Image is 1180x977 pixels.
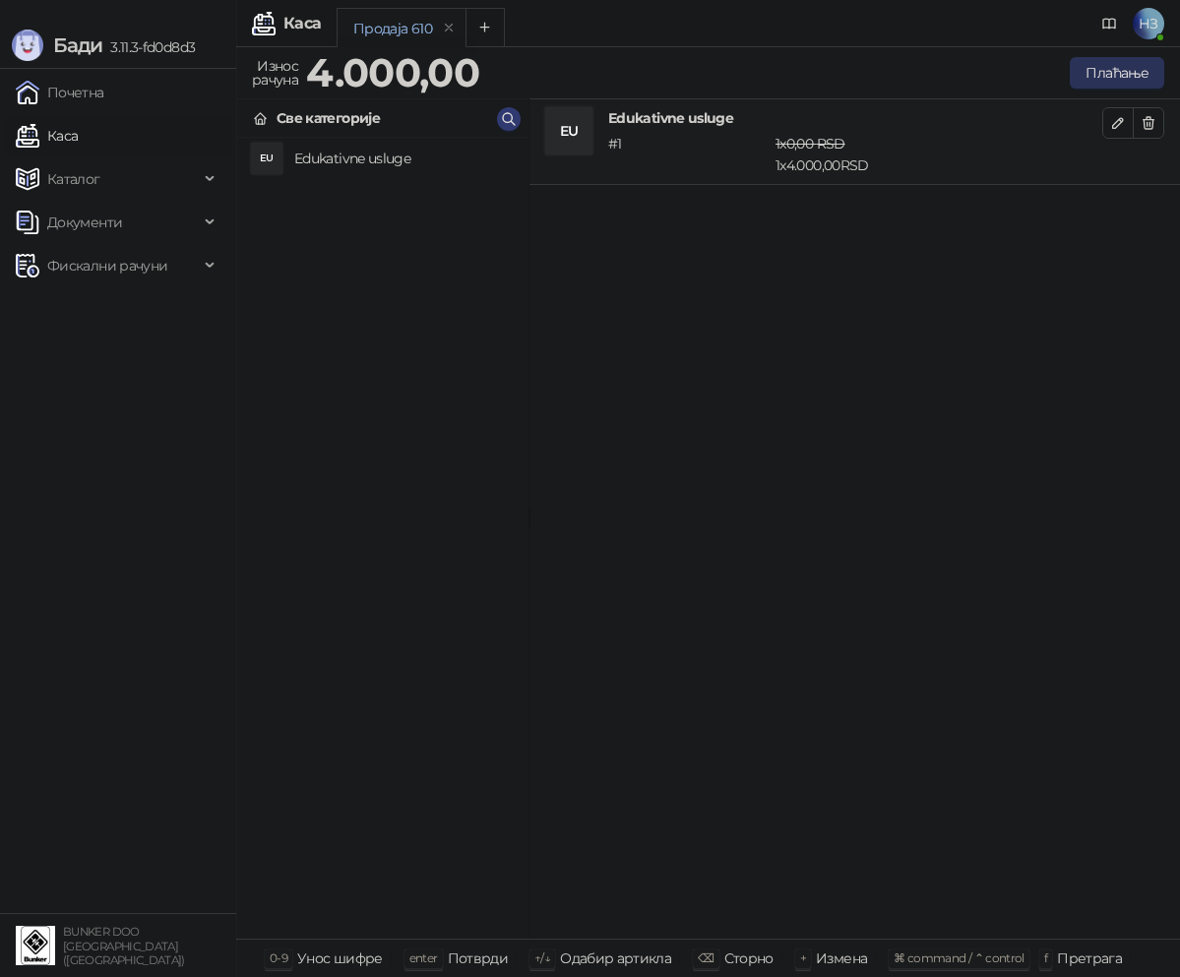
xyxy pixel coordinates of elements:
[545,107,592,154] div: EU
[102,38,195,56] span: 3.11.3-fd0d8d3
[776,135,845,153] span: 1 x 0,00 RSD
[724,946,774,971] div: Сторно
[53,33,102,57] span: Бади
[448,946,509,971] div: Потврди
[1093,8,1125,39] a: Документација
[698,950,714,965] span: ⌫
[1057,946,1122,971] div: Претрага
[816,946,867,971] div: Измена
[1044,950,1047,965] span: f
[772,133,1106,176] div: 1 x 4.000,00 RSD
[47,203,122,242] span: Документи
[12,30,43,61] img: Logo
[409,950,438,965] span: enter
[1070,57,1164,89] button: Плаћање
[306,48,479,96] strong: 4.000,00
[277,107,380,129] div: Све категорије
[237,138,528,939] div: grid
[297,946,383,971] div: Унос шифре
[353,18,432,39] div: Продаја 610
[294,143,513,174] h4: Edukativne usluge
[560,946,671,971] div: Одабир артикла
[63,925,185,967] small: BUNKER DOO [GEOGRAPHIC_DATA] ([GEOGRAPHIC_DATA])
[894,950,1025,965] span: ⌘ command / ⌃ control
[608,107,1102,129] h4: Edukativne usluge
[270,950,287,965] span: 0-9
[251,143,282,174] div: EU
[47,159,100,199] span: Каталог
[466,8,505,47] button: Add tab
[16,116,78,155] a: Каса
[248,53,302,92] div: Износ рачуна
[283,16,321,31] div: Каса
[604,133,772,176] div: # 1
[436,20,462,36] button: remove
[800,950,806,965] span: +
[534,950,550,965] span: ↑/↓
[16,926,55,965] img: 64x64-companyLogo-d200c298-da26-4023-afd4-f376f589afb5.jpeg
[16,73,104,112] a: Почетна
[47,246,167,285] span: Фискални рачуни
[1133,8,1164,39] span: НЗ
